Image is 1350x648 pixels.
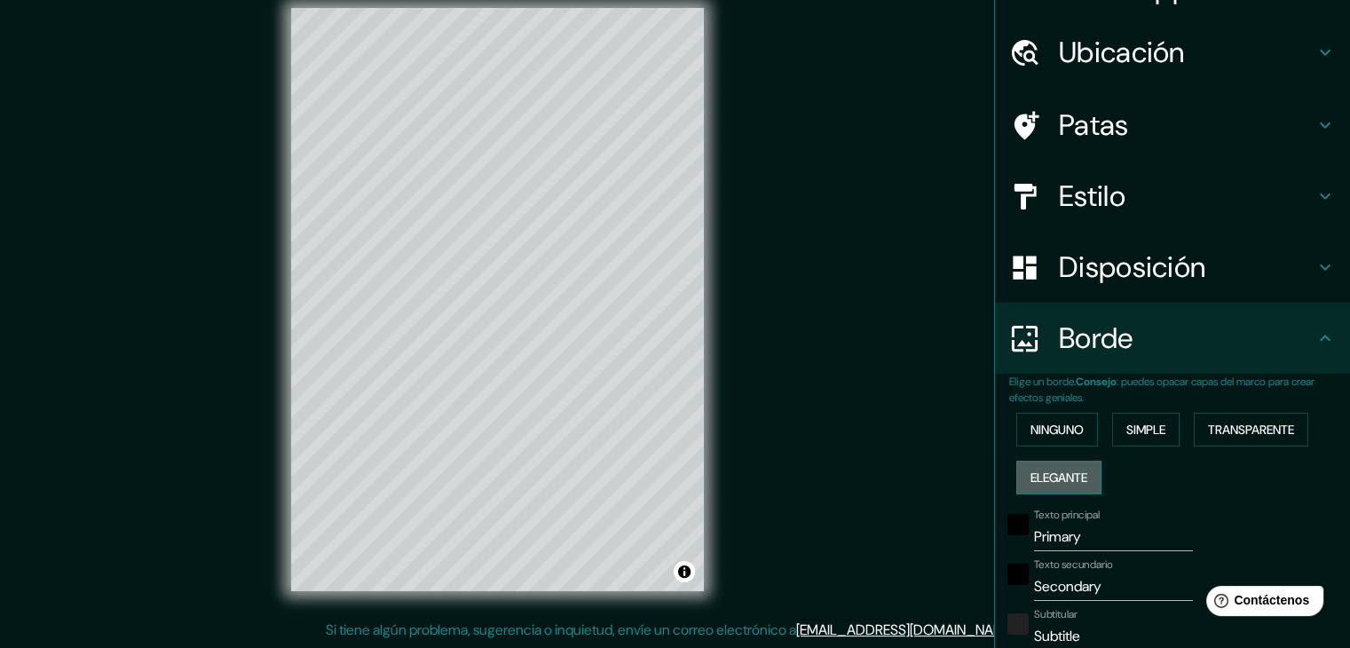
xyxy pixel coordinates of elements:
button: negro [1007,564,1029,585]
div: Ubicación [995,17,1350,88]
font: Transparente [1208,422,1294,438]
button: Transparente [1194,413,1308,446]
font: Borde [1059,320,1133,357]
div: Patas [995,90,1350,161]
a: [EMAIL_ADDRESS][DOMAIN_NAME] [796,620,1015,639]
font: Simple [1126,422,1165,438]
font: Elige un borde. [1009,375,1076,389]
font: Disposición [1059,249,1205,286]
div: Disposición [995,232,1350,303]
button: Activar o desactivar atribución [674,561,695,582]
font: Ninguno [1030,422,1084,438]
button: Simple [1112,413,1180,446]
font: Si tiene algún problema, sugerencia o inquietud, envíe un correo electrónico a [326,620,796,639]
button: Ninguno [1016,413,1098,446]
button: color-222222 [1007,613,1029,635]
div: Borde [995,303,1350,374]
button: Elegante [1016,461,1101,494]
font: : puedes opacar capas del marco para crear efectos geniales. [1009,375,1314,405]
font: Patas [1059,107,1129,144]
button: negro [1007,514,1029,535]
font: Texto principal [1034,508,1100,522]
font: Estilo [1059,178,1125,215]
font: Subtitular [1034,607,1078,621]
font: Elegante [1030,470,1087,486]
font: Consejo [1076,375,1117,389]
font: Ubicación [1059,34,1185,71]
iframe: Lanzador de widgets de ayuda [1192,579,1330,628]
div: Estilo [995,161,1350,232]
font: Texto secundario [1034,557,1113,572]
